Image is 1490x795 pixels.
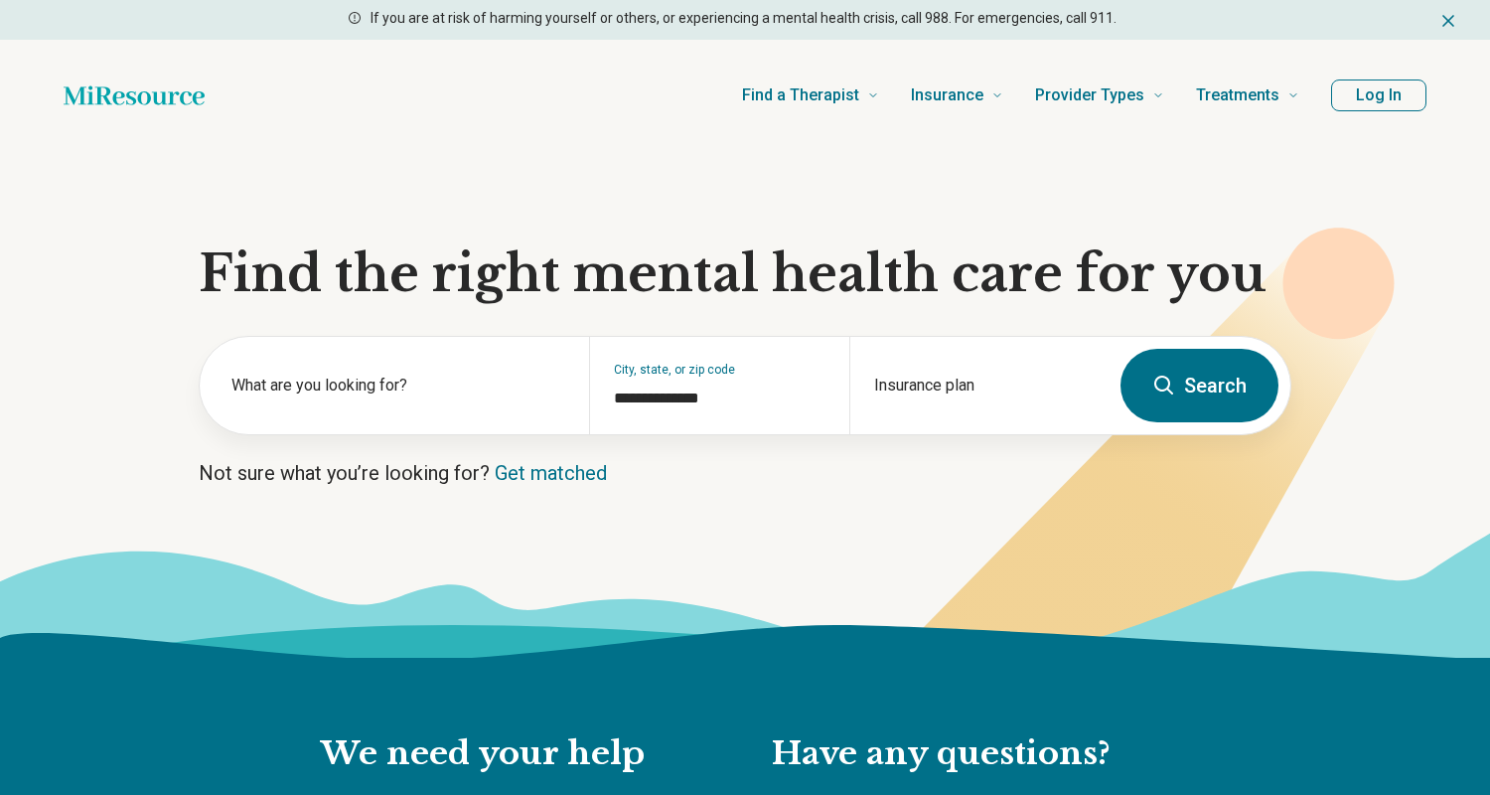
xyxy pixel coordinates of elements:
a: Home page [64,76,205,115]
span: Insurance [911,81,983,109]
p: If you are at risk of harming yourself or others, or experiencing a mental health crisis, call 98... [371,8,1117,29]
button: Dismiss [1438,8,1458,32]
span: Treatments [1196,81,1279,109]
span: Find a Therapist [742,81,859,109]
button: Log In [1331,79,1426,111]
span: Provider Types [1035,81,1144,109]
a: Insurance [911,56,1003,135]
p: Not sure what you’re looking for? [199,459,1291,487]
a: Find a Therapist [742,56,879,135]
a: Provider Types [1035,56,1164,135]
label: What are you looking for? [231,374,565,397]
h2: Have any questions? [772,733,1169,775]
a: Treatments [1196,56,1299,135]
a: Get matched [495,461,607,485]
h1: Find the right mental health care for you [199,244,1291,304]
button: Search [1120,349,1278,422]
h2: We need your help [321,733,732,775]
